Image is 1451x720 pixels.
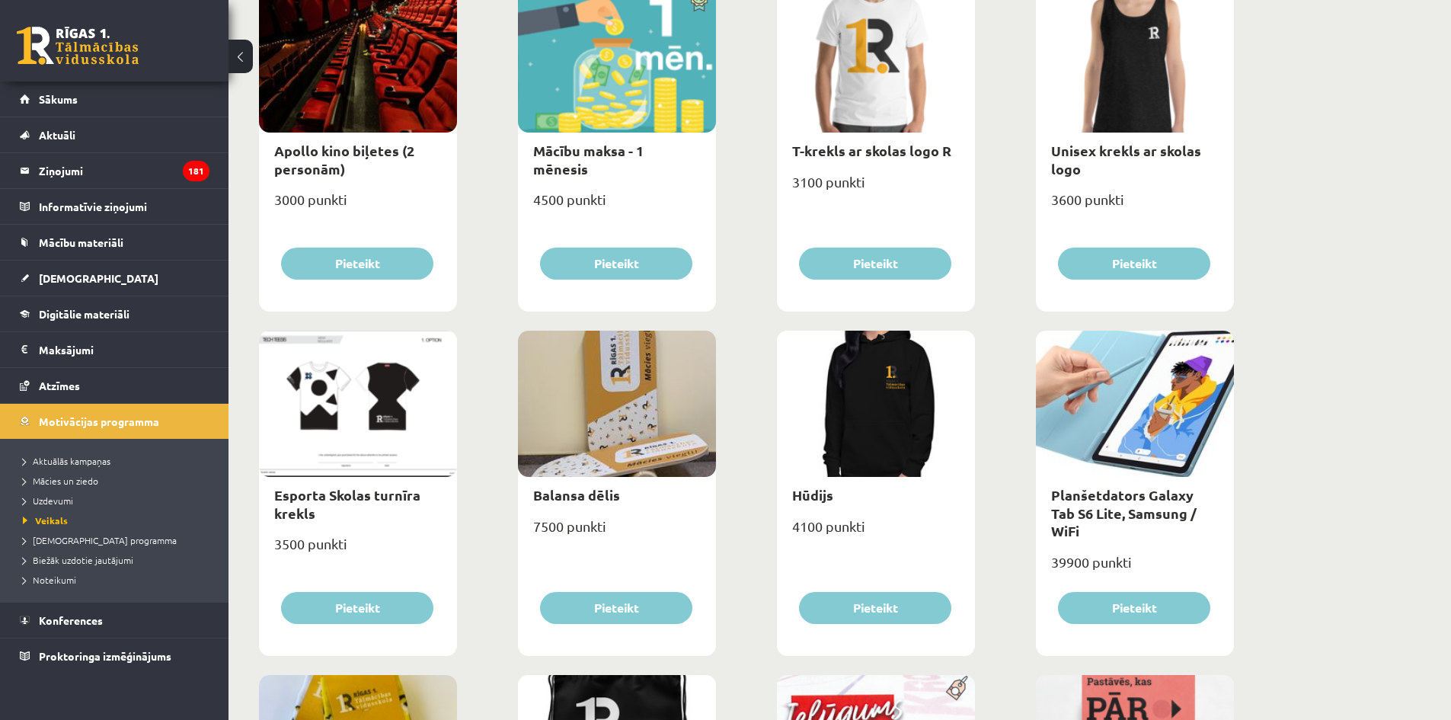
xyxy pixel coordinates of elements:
[20,332,209,367] a: Maksājumi
[39,613,103,627] span: Konferences
[20,225,209,260] a: Mācību materiāli
[20,153,209,188] a: Ziņojumi181
[777,514,975,552] div: 4100 punkti
[1036,549,1234,587] div: 39900 punkti
[23,534,177,546] span: [DEMOGRAPHIC_DATA] programma
[23,455,110,467] span: Aktuālās kampaņas
[39,379,80,392] span: Atzīmes
[274,486,420,521] a: Esporta Skolas turnīra krekls
[23,574,76,586] span: Noteikumi
[183,161,209,181] i: 181
[259,531,457,569] div: 3500 punkti
[1058,248,1210,280] button: Pieteikt
[540,592,692,624] button: Pieteikt
[23,533,213,547] a: [DEMOGRAPHIC_DATA] programma
[20,82,209,117] a: Sākums
[274,142,414,177] a: Apollo kino biļetes (2 personām)
[23,514,68,526] span: Veikals
[281,248,433,280] button: Pieteikt
[533,142,644,177] a: Mācību maksa - 1 mēnesis
[1036,187,1234,225] div: 3600 punkti
[1058,592,1210,624] button: Pieteikt
[20,117,209,152] a: Aktuāli
[20,603,209,638] a: Konferences
[799,592,951,624] button: Pieteikt
[792,142,951,159] a: T-krekls ar skolas logo R
[23,474,213,488] a: Mācies un ziedo
[39,414,159,428] span: Motivācijas programma
[39,271,158,285] span: [DEMOGRAPHIC_DATA]
[792,486,833,504] a: Hūdijs
[259,187,457,225] div: 3000 punkti
[23,454,213,468] a: Aktuālās kampaņas
[281,592,433,624] button: Pieteikt
[777,169,975,207] div: 3100 punkti
[20,261,209,296] a: [DEMOGRAPHIC_DATA]
[39,92,78,106] span: Sākums
[17,27,139,65] a: Rīgas 1. Tālmācības vidusskola
[20,296,209,331] a: Digitālie materiāli
[23,494,213,507] a: Uzdevumi
[799,248,951,280] button: Pieteikt
[20,368,209,403] a: Atzīmes
[941,675,975,701] img: Populāra prece
[23,554,133,566] span: Biežāk uzdotie jautājumi
[39,128,75,142] span: Aktuāli
[23,475,98,487] span: Mācies un ziedo
[20,189,209,224] a: Informatīvie ziņojumi
[518,514,716,552] div: 7500 punkti
[23,514,213,527] a: Veikals
[23,494,73,507] span: Uzdevumi
[39,332,209,367] legend: Maksājumi
[39,189,209,224] legend: Informatīvie ziņojumi
[518,187,716,225] div: 4500 punkti
[39,649,171,663] span: Proktoringa izmēģinājums
[23,553,213,567] a: Biežāk uzdotie jautājumi
[1051,142,1201,177] a: Unisex krekls ar skolas logo
[39,153,209,188] legend: Ziņojumi
[39,235,123,249] span: Mācību materiāli
[39,307,129,321] span: Digitālie materiāli
[23,573,213,587] a: Noteikumi
[20,638,209,674] a: Proktoringa izmēģinājums
[540,248,692,280] button: Pieteikt
[20,404,209,439] a: Motivācijas programma
[533,486,620,504] a: Balansa dēlis
[1051,486,1197,539] a: Planšetdators Galaxy Tab S6 Lite, Samsung / WiFi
